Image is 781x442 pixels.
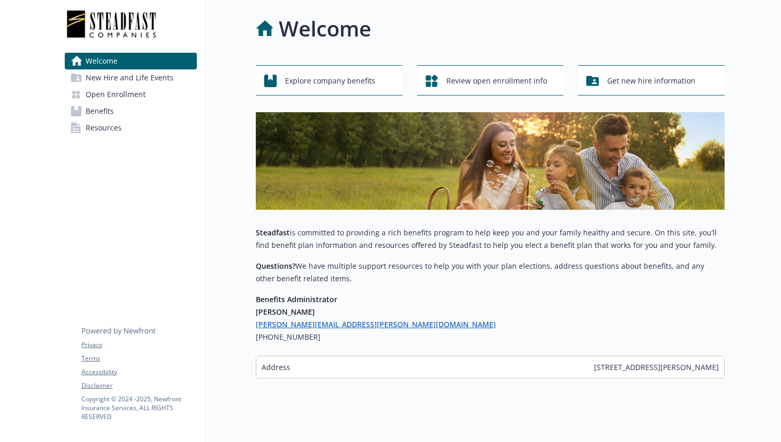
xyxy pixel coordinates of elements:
[256,112,725,210] img: overview page banner
[86,103,114,120] span: Benefits
[417,65,564,95] button: Review open enrollment info
[578,65,725,95] button: Get new hire information
[81,395,196,421] p: Copyright © 2024 - 2025 , Newfront Insurance Services, ALL RIGHTS RESERVED
[65,86,197,103] a: Open Enrollment
[86,53,117,69] span: Welcome
[256,226,725,252] p: is committed to providing a rich benefits program to help keep you and your family healthy and se...
[86,120,122,136] span: Resources
[65,69,197,86] a: New Hire and Life Events
[86,69,173,86] span: New Hire and Life Events
[594,362,719,373] span: [STREET_ADDRESS][PERSON_NAME]
[256,261,295,271] strong: Questions?
[256,260,725,285] p: We have multiple support resources to help you with your plan elections, address questions about ...
[256,294,337,304] strong: Benefits Administrator
[256,65,403,95] button: Explore company benefits
[262,362,290,373] span: Address
[256,307,315,317] strong: [PERSON_NAME]
[86,86,146,103] span: Open Enrollment
[256,228,290,237] strong: Steadfast
[65,53,197,69] a: Welcome
[81,367,196,377] a: Accessibility
[279,13,371,44] h1: Welcome
[81,340,196,350] a: Privacy
[65,103,197,120] a: Benefits
[256,331,725,343] h6: [PHONE_NUMBER]
[65,120,197,136] a: Resources
[81,354,196,363] a: Terms
[607,71,695,91] span: Get new hire information
[256,319,496,329] a: [PERSON_NAME][EMAIL_ADDRESS][PERSON_NAME][DOMAIN_NAME]
[81,381,196,390] a: Disclaimer
[285,71,375,91] span: Explore company benefits
[446,71,547,91] span: Review open enrollment info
